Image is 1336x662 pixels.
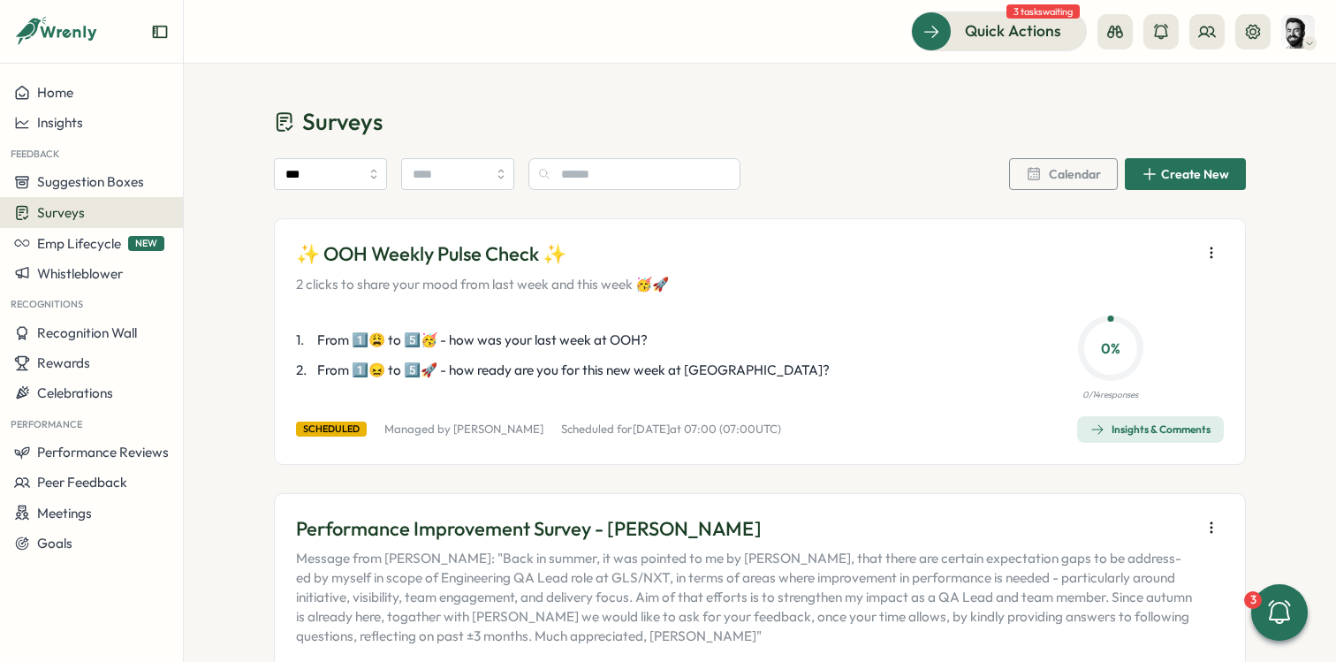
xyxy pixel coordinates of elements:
[296,549,1192,646] p: Message from [PERSON_NAME]: "Back in summer, it was pointed to me by [PERSON_NAME], that there ar...
[317,331,648,350] span: From 1️⃣😩 to 5️⃣🥳 - how was your last week at OOH?
[719,422,781,436] span: ( 07:00 UTC)
[911,11,1087,50] button: Quick Actions
[37,505,92,521] span: Meetings
[965,19,1061,42] span: Quick Actions
[296,515,1192,543] p: Performance Improvement Survey - [PERSON_NAME]
[151,23,169,41] button: Expand sidebar
[1125,158,1246,190] button: Create New
[1090,422,1211,437] div: Insights & Comments
[684,422,717,436] span: 07:00
[37,173,144,190] span: Suggestion Boxes
[37,204,85,221] span: Surveys
[37,324,137,341] span: Recognition Wall
[384,422,543,438] p: Managed by
[296,331,314,350] span: 1 .
[37,235,121,252] span: Emp Lifecycle
[37,84,73,101] span: Home
[37,474,127,491] span: Peer Feedback
[296,240,669,268] p: ✨ OOH Weekly Pulse Check ✨
[1161,168,1229,180] span: Create New
[1049,168,1101,180] span: Calendar
[37,535,72,552] span: Goals
[317,361,830,380] span: From 1️⃣😖 to 5️⃣🚀 - how ready are you for this new week at [GEOGRAPHIC_DATA]?
[296,275,669,294] p: 2 clicks to share your mood from last week and this week 🥳🚀
[37,265,123,282] span: Whistleblower
[1006,4,1080,19] span: 3 tasks waiting
[561,422,781,438] p: Scheduled for at
[1009,158,1118,190] button: Calendar
[1083,338,1138,360] p: 0 %
[1244,591,1262,609] div: 3
[453,422,543,436] a: [PERSON_NAME]
[1082,388,1138,402] p: 0 / 14 responses
[302,106,383,137] span: Surveys
[37,114,83,131] span: Insights
[37,444,169,460] span: Performance Reviews
[1251,584,1308,641] button: 3
[633,422,670,436] span: [DATE]
[1281,15,1315,49] img: Nelson
[37,354,90,371] span: Rewards
[1077,416,1224,443] button: Insights & Comments
[296,361,314,380] span: 2 .
[37,384,113,401] span: Celebrations
[128,236,164,251] span: NEW
[296,422,367,437] div: scheduled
